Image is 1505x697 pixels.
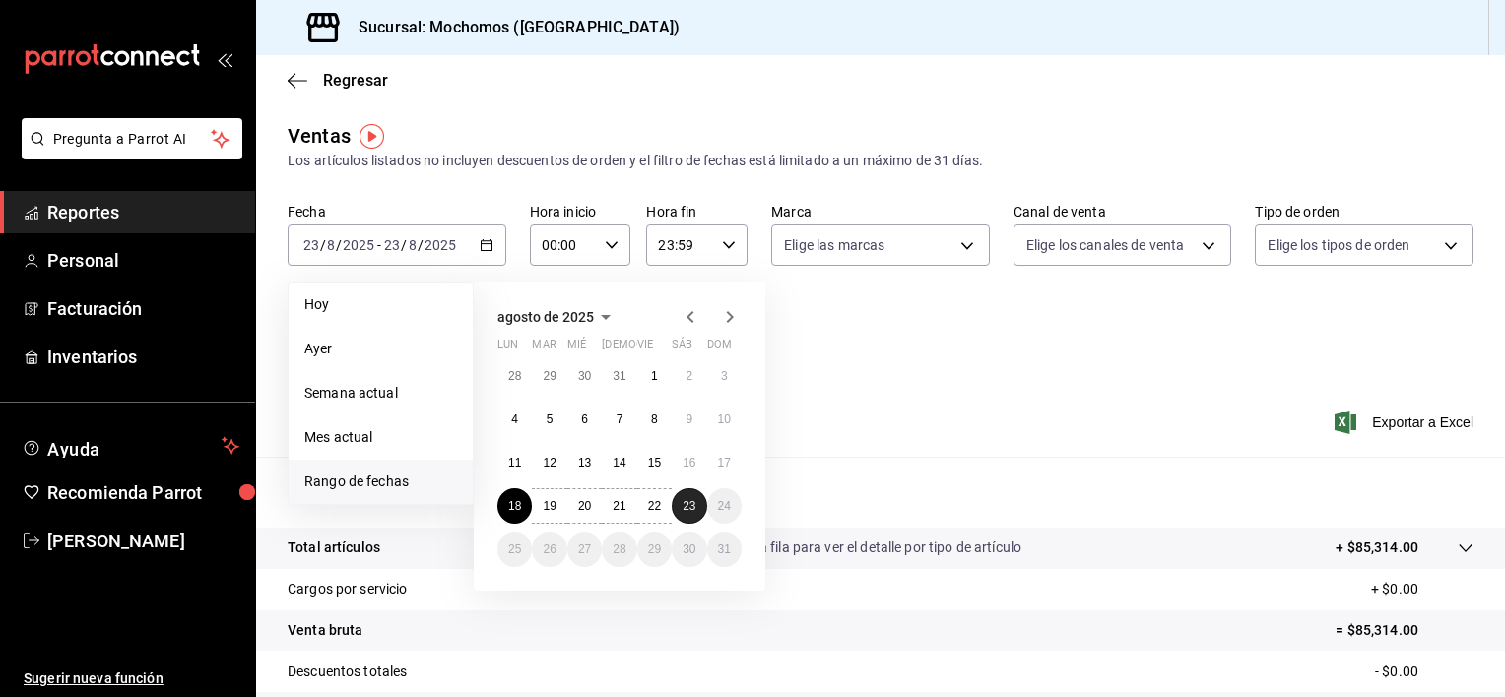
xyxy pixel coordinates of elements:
[707,402,742,437] button: 10 de agosto de 2025
[543,456,556,470] abbr: 12 de agosto de 2025
[581,412,588,426] abbr: 6 de agosto de 2025
[304,339,457,359] span: Ayer
[651,412,658,426] abbr: 8 de agosto de 2025
[694,538,1021,558] p: Da clic en la fila para ver el detalle por tipo de artículo
[497,488,532,524] button: 18 de agosto de 2025
[602,338,718,358] abbr: jueves
[637,488,672,524] button: 22 de agosto de 2025
[497,532,532,567] button: 25 de agosto de 2025
[360,124,384,149] img: Tooltip marker
[567,358,602,394] button: 30 de julio de 2025
[336,237,342,253] span: /
[532,338,556,358] abbr: martes
[718,456,731,470] abbr: 17 de agosto de 2025
[217,51,232,67] button: open_drawer_menu
[288,538,380,558] p: Total artículos
[672,358,706,394] button: 2 de agosto de 2025
[648,456,661,470] abbr: 15 de agosto de 2025
[1371,579,1473,600] p: + $0.00
[567,445,602,480] button: 13 de agosto de 2025
[617,412,623,426] abbr: 7 de agosto de 2025
[672,488,706,524] button: 23 de agosto de 2025
[497,402,532,437] button: 4 de agosto de 2025
[532,532,566,567] button: 26 de agosto de 2025
[511,412,518,426] abbr: 4 de agosto de 2025
[547,412,554,426] abbr: 5 de agosto de 2025
[718,542,731,556] abbr: 31 de agosto de 2025
[543,499,556,513] abbr: 19 de agosto de 2025
[718,499,731,513] abbr: 24 de agosto de 2025
[648,542,661,556] abbr: 29 de agosto de 2025
[1014,205,1232,219] label: Canal de venta
[1336,538,1418,558] p: + $85,314.00
[784,235,884,255] span: Elige las marcas
[543,542,556,556] abbr: 26 de agosto de 2025
[602,445,636,480] button: 14 de agosto de 2025
[646,205,748,219] label: Hora fin
[651,369,658,383] abbr: 1 de agosto de 2025
[602,402,636,437] button: 7 de agosto de 2025
[1255,205,1473,219] label: Tipo de orden
[683,456,695,470] abbr: 16 de agosto de 2025
[401,237,407,253] span: /
[304,472,457,492] span: Rango de fechas
[1026,235,1184,255] span: Elige los canales de venta
[508,499,521,513] abbr: 18 de agosto de 2025
[497,305,618,329] button: agosto de 2025
[377,237,381,253] span: -
[567,338,586,358] abbr: miércoles
[543,369,556,383] abbr: 29 de julio de 2025
[24,668,239,689] span: Sugerir nueva función
[567,532,602,567] button: 27 de agosto de 2025
[602,488,636,524] button: 21 de agosto de 2025
[707,338,732,358] abbr: domingo
[383,237,401,253] input: --
[567,488,602,524] button: 20 de agosto de 2025
[672,532,706,567] button: 30 de agosto de 2025
[288,205,506,219] label: Fecha
[47,199,239,225] span: Reportes
[497,358,532,394] button: 28 de julio de 2025
[602,532,636,567] button: 28 de agosto de 2025
[288,662,407,682] p: Descuentos totales
[22,118,242,159] button: Pregunta a Parrot AI
[637,338,653,358] abbr: viernes
[578,369,591,383] abbr: 30 de julio de 2025
[418,237,424,253] span: /
[613,456,625,470] abbr: 14 de agosto de 2025
[771,205,990,219] label: Marca
[288,620,362,641] p: Venta bruta
[288,121,351,151] div: Ventas
[672,338,692,358] abbr: sábado
[288,579,408,600] p: Cargos por servicio
[47,528,239,554] span: [PERSON_NAME]
[14,143,242,163] a: Pregunta a Parrot AI
[718,412,731,426] abbr: 10 de agosto de 2025
[672,445,706,480] button: 16 de agosto de 2025
[1336,620,1473,641] p: = $85,314.00
[721,369,728,383] abbr: 3 de agosto de 2025
[497,309,594,325] span: agosto de 2025
[47,479,239,506] span: Recomienda Parrot
[304,427,457,448] span: Mes actual
[707,358,742,394] button: 3 de agosto de 2025
[342,237,375,253] input: ----
[532,402,566,437] button: 5 de agosto de 2025
[47,247,239,274] span: Personal
[578,499,591,513] abbr: 20 de agosto de 2025
[683,542,695,556] abbr: 30 de agosto de 2025
[323,71,388,90] span: Regresar
[707,445,742,480] button: 17 de agosto de 2025
[530,205,631,219] label: Hora inicio
[648,499,661,513] abbr: 22 de agosto de 2025
[637,532,672,567] button: 29 de agosto de 2025
[288,480,1473,504] p: Resumen
[47,434,214,458] span: Ayuda
[304,383,457,404] span: Semana actual
[532,358,566,394] button: 29 de julio de 2025
[1339,411,1473,434] button: Exportar a Excel
[602,358,636,394] button: 31 de julio de 2025
[686,369,692,383] abbr: 2 de agosto de 2025
[707,532,742,567] button: 31 de agosto de 2025
[302,237,320,253] input: --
